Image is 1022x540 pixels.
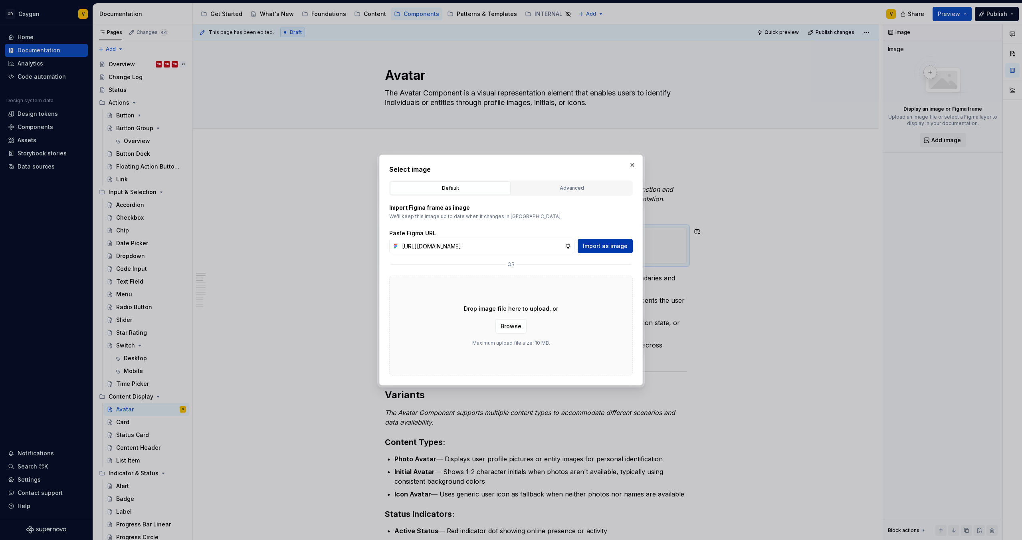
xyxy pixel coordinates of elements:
[464,305,558,313] p: Drop image file here to upload, or
[389,165,633,174] h2: Select image
[389,213,633,220] p: We’ll keep this image up to date when it changes in [GEOGRAPHIC_DATA].
[583,242,628,250] span: Import as image
[393,184,508,192] div: Default
[472,340,550,346] p: Maximum upload file size: 10 MB.
[501,322,521,330] span: Browse
[389,204,633,212] p: Import Figma frame as image
[514,184,629,192] div: Advanced
[495,319,527,334] button: Browse
[399,239,565,253] input: https://figma.com/file...
[389,229,436,237] label: Paste Figma URL
[507,261,515,268] p: or
[578,239,633,253] button: Import as image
